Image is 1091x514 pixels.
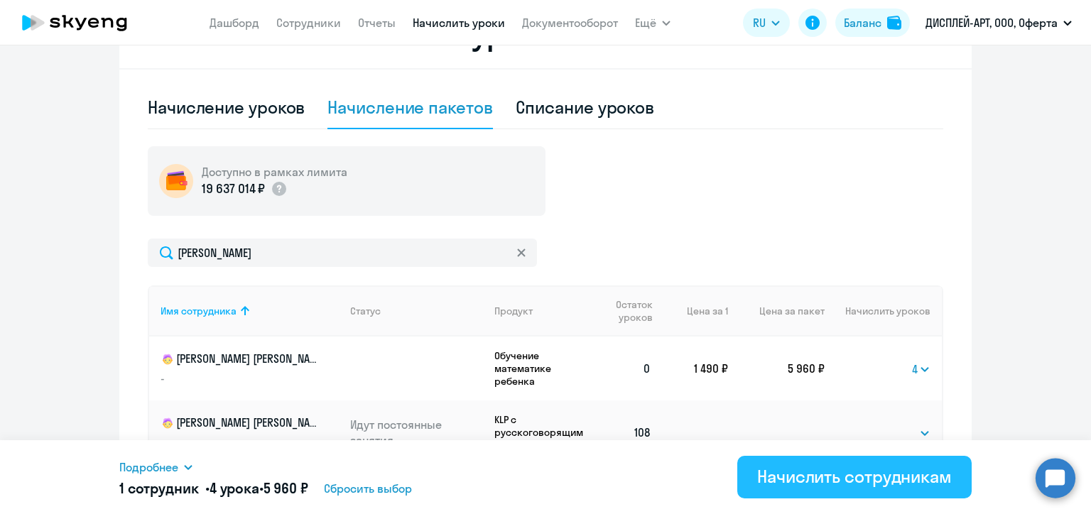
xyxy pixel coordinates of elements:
[590,400,663,464] td: 108
[264,479,308,497] span: 5 960 ₽
[844,14,881,31] div: Баланс
[350,305,484,317] div: Статус
[350,417,484,448] p: Идут постоянные занятия
[327,96,492,119] div: Начисление пакетов
[148,17,943,51] h2: Начисление и списание уроков
[835,9,910,37] button: Балансbalance
[494,413,590,452] p: KLP с русскоговорящим преподавателем
[494,305,590,317] div: Продукт
[522,16,618,30] a: Документооборот
[743,9,790,37] button: RU
[119,479,308,498] h5: 1 сотрудник • •
[887,16,901,30] img: balance
[148,96,305,119] div: Начисление уроков
[516,96,655,119] div: Списание уроков
[210,16,259,30] a: Дашборд
[161,416,175,430] img: child
[358,16,396,30] a: Отчеты
[635,9,671,37] button: Ещё
[737,456,972,498] button: Начислить сотрудникам
[161,305,339,317] div: Имя сотрудника
[602,298,652,324] span: Остаток уроков
[161,415,339,450] a: child[PERSON_NAME] [PERSON_NAME]-
[161,434,320,450] p: -
[728,337,825,400] td: 5 960 ₽
[663,285,728,337] th: Цена за 1
[161,371,320,386] p: -
[757,465,952,488] div: Начислить сотрудникам
[161,415,320,432] p: [PERSON_NAME] [PERSON_NAME]
[159,164,193,198] img: wallet-circle.png
[119,459,178,476] span: Подробнее
[494,349,590,388] p: Обучение математике ребенка
[148,239,537,267] input: Поиск по имени, email, продукту или статусу
[663,337,728,400] td: 1 490 ₽
[161,352,175,366] img: child
[753,14,766,31] span: RU
[413,16,505,30] a: Начислить уроки
[602,298,663,324] div: Остаток уроков
[590,337,663,400] td: 0
[324,480,412,497] span: Сбросить выбор
[161,351,339,386] a: child[PERSON_NAME] [PERSON_NAME]-
[161,351,320,368] p: [PERSON_NAME] [PERSON_NAME]
[276,16,341,30] a: Сотрудники
[728,285,825,337] th: Цена за пакет
[494,305,533,317] div: Продукт
[210,479,259,497] span: 4 урока
[202,180,265,198] p: 19 637 014 ₽
[825,285,942,337] th: Начислить уроков
[350,305,381,317] div: Статус
[635,14,656,31] span: Ещё
[918,6,1079,40] button: ДИСПЛЕЙ-АРТ, ООО, Оферта
[202,164,347,180] h5: Доступно в рамках лимита
[161,305,237,317] div: Имя сотрудника
[926,14,1058,31] p: ДИСПЛЕЙ-АРТ, ООО, Оферта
